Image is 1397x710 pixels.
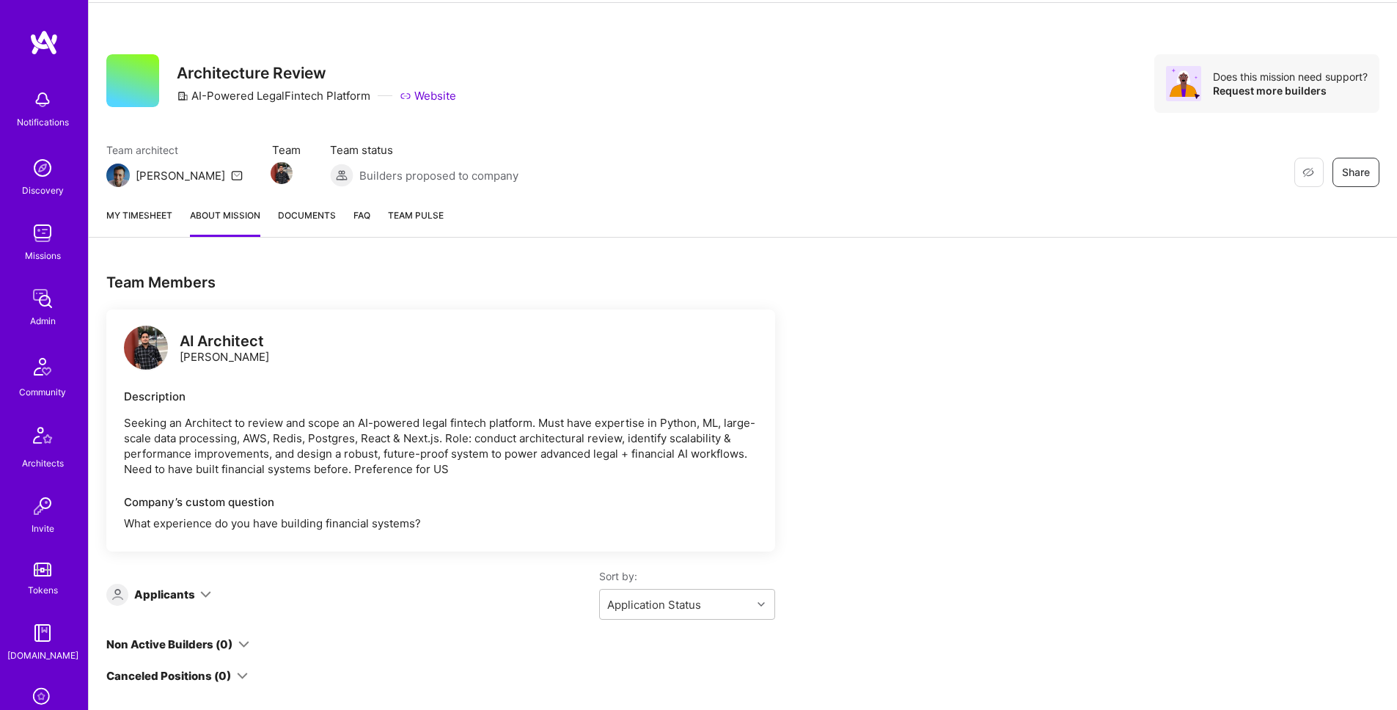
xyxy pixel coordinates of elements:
i: icon ArrowDown [237,670,248,681]
a: logo [124,326,168,373]
img: Team Member Avatar [271,162,293,184]
a: Website [400,88,456,103]
span: Team status [330,142,518,158]
span: Team architect [106,142,243,158]
div: Team Members [106,273,775,292]
h3: Architecture Review [177,64,456,82]
img: teamwork [28,219,57,248]
div: Request more builders [1213,84,1368,98]
a: About Mission [190,208,260,237]
img: Builders proposed to company [330,164,353,187]
div: Canceled Positions (0) [106,668,231,684]
div: Company’s custom question [124,494,758,510]
div: Invite [32,521,54,536]
i: icon EyeClosed [1302,166,1314,178]
img: bell [28,85,57,114]
p: Seeking an Architect to review and scope an AI-powered legal fintech platform. Must have expertis... [124,415,758,477]
div: Discovery [22,183,64,198]
div: Architects [22,455,64,471]
i: icon ArrowDown [200,589,211,600]
span: Team [272,142,301,158]
div: AI-Powered LegalFintech Platform [177,88,370,103]
button: Share [1332,158,1379,187]
img: Avatar [1166,66,1201,101]
i: icon Mail [231,169,243,181]
div: Applicants [134,587,195,602]
div: Description [124,389,758,404]
div: Application Status [607,597,701,612]
img: Architects [25,420,60,455]
p: What experience do you have building financial systems? [124,516,758,531]
span: Builders proposed to company [359,168,518,183]
a: My timesheet [106,208,172,237]
div: AI Architect [180,334,269,349]
div: [DOMAIN_NAME] [7,648,78,663]
img: guide book [28,618,57,648]
i: icon ArrowDown [238,639,249,650]
div: Non Active Builders (0) [106,637,232,652]
div: Community [19,384,66,400]
a: FAQ [353,208,370,237]
img: admin teamwork [28,284,57,313]
span: Documents [278,208,336,223]
span: Team Pulse [388,210,444,221]
a: Team Pulse [388,208,444,237]
img: Invite [28,491,57,521]
i: icon CompanyGray [177,90,188,102]
div: Tokens [28,582,58,598]
i: icon Chevron [758,601,765,608]
span: Share [1342,165,1370,180]
img: logo [29,29,59,56]
div: Missions [25,248,61,263]
img: Team Architect [106,164,130,187]
div: [PERSON_NAME] [180,334,269,365]
a: Documents [278,208,336,237]
div: Does this mission need support? [1213,70,1368,84]
img: tokens [34,563,51,577]
img: logo [124,326,168,370]
label: Sort by: [599,569,775,583]
div: Notifications [17,114,69,130]
img: discovery [28,153,57,183]
img: Community [25,349,60,384]
div: [PERSON_NAME] [136,168,225,183]
div: Admin [30,313,56,329]
i: icon Applicant [112,589,123,600]
a: Team Member Avatar [272,161,291,186]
